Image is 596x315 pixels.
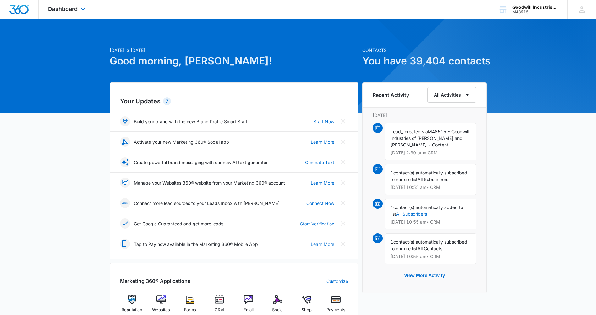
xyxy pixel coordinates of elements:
div: account name [512,5,558,10]
div: account id [512,10,558,14]
h1: Good morning, [PERSON_NAME]! [110,53,358,69]
p: Tap to Pay now available in the Marketing 360® Mobile App [134,241,258,247]
h1: You have 39,404 contacts [362,53,487,69]
p: Connect more lead sources to your Leads Inbox with [PERSON_NAME] [134,200,280,207]
span: 1 [391,205,393,210]
a: Start Now [314,118,334,125]
p: [DATE] 10:55 am • CRM [391,254,471,259]
p: Get Google Guaranteed and get more leads [134,220,223,227]
a: All Subscribers [396,211,427,217]
span: M48515 - Goodwill Industries of [PERSON_NAME] and [PERSON_NAME] - Content [391,129,469,147]
span: Shop [302,307,312,313]
a: Learn More [311,241,334,247]
button: Close [338,157,348,167]
a: Connect Now [306,200,334,207]
span: contact(s) automatically subscribed to nurture list [391,239,467,251]
p: Create powerful brand messaging with our new AI text generator [134,159,268,166]
h2: Your Updates [120,97,348,106]
div: 7 [163,97,171,105]
h2: Marketing 360® Applications [120,277,190,285]
a: Generate Text [305,159,334,166]
span: Forms [184,307,196,313]
p: [DATE] [373,112,476,119]
span: All Contacts [418,246,442,251]
button: View More Activity [398,268,451,283]
p: Manage your Websites 360® website from your Marketing 360® account [134,180,285,186]
span: Websites [152,307,170,313]
span: Dashboard [48,6,78,12]
p: Contacts [362,47,487,53]
p: [DATE] 10:55 am • CRM [391,185,471,190]
a: Learn More [311,139,334,145]
span: Email [243,307,254,313]
a: Customize [326,278,348,285]
p: Build your brand with the new Brand Profile Smart Start [134,118,248,125]
span: 1 [391,239,393,245]
p: [DATE] is [DATE] [110,47,358,53]
button: Close [338,178,348,188]
span: 1 [391,170,393,175]
button: Close [338,218,348,229]
a: Learn More [311,180,334,186]
span: contact(s) automatically added to list [391,205,463,217]
button: Close [338,198,348,208]
button: Close [338,137,348,147]
button: Close [338,239,348,249]
span: , created via [402,129,428,134]
span: Reputation [122,307,142,313]
h6: Recent Activity [373,91,409,99]
span: Payments [326,307,345,313]
span: contact(s) automatically subscribed to nurture list [391,170,467,182]
span: All Subscribers [418,177,448,182]
button: All Activities [427,87,476,103]
p: [DATE] 2:39 pm • CRM [391,151,471,155]
button: Close [338,116,348,126]
span: Lead, [391,129,402,134]
p: [DATE] 10:55 am • CRM [391,220,471,224]
p: Activate your new Marketing 360® Social app [134,139,229,145]
span: CRM [215,307,224,313]
span: Social [272,307,283,313]
a: Start Verification [300,220,334,227]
